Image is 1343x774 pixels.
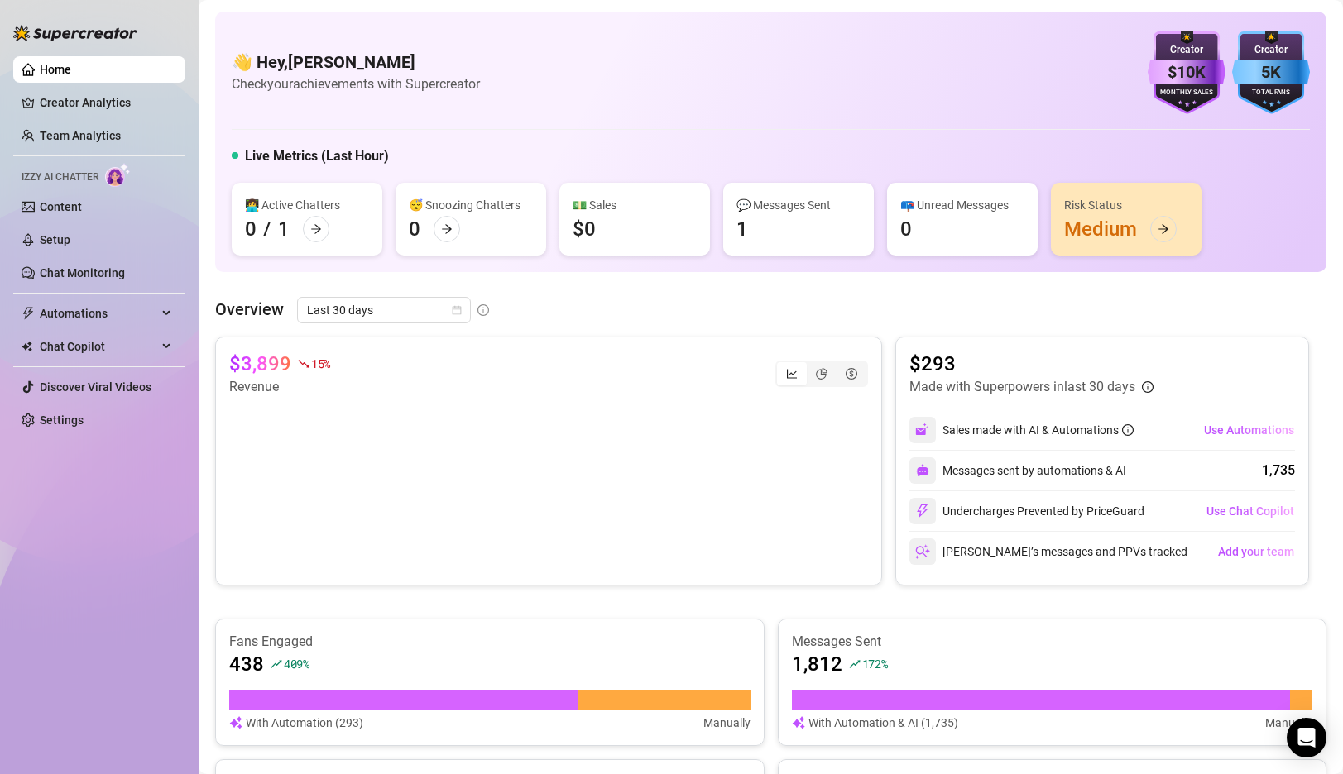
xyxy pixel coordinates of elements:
[1232,42,1310,58] div: Creator
[1064,196,1188,214] div: Risk Status
[1148,31,1225,114] img: purple-badge-B9DA21FR.svg
[1232,31,1310,114] img: blue-badge-DgoSNQY1.svg
[245,196,369,214] div: 👩‍💻 Active Chatters
[477,304,489,316] span: info-circle
[229,351,291,377] article: $3,899
[298,358,309,370] span: fall
[311,356,330,371] span: 15 %
[736,216,748,242] div: 1
[40,129,121,142] a: Team Analytics
[452,305,462,315] span: calendar
[245,146,389,166] h5: Live Metrics (Last Hour)
[1232,88,1310,98] div: Total Fans
[278,216,290,242] div: 1
[792,714,805,732] img: svg%3e
[1148,60,1225,85] div: $10K
[915,504,930,518] img: svg%3e
[245,216,257,242] div: 0
[441,223,453,235] span: arrow-right
[573,216,596,242] div: $0
[909,498,1144,524] div: Undercharges Prevented by PriceGuard
[40,413,84,427] a: Settings
[22,170,98,185] span: Izzy AI Chatter
[1203,417,1295,443] button: Use Automations
[229,651,264,677] article: 438
[307,298,461,322] span: Last 30 days
[1218,545,1294,558] span: Add your team
[246,714,363,732] article: With Automation (293)
[1262,461,1295,480] div: 1,735
[736,196,861,214] div: 💬 Messages Sent
[942,421,1134,439] div: Sales made with AI & Automations
[22,307,35,320] span: thunderbolt
[808,714,958,732] article: With Automation & AI (1,735)
[40,380,151,394] a: Discover Viral Videos
[229,714,242,732] img: svg%3e
[1265,714,1312,732] article: Manually
[916,464,929,477] img: svg%3e
[909,538,1187,565] div: [PERSON_NAME]’s messages and PPVs tracked
[1142,381,1154,393] span: info-circle
[909,351,1154,377] article: $293
[1122,424,1134,436] span: info-circle
[409,196,533,214] div: 😴 Snoozing Chatters
[862,656,888,671] span: 172 %
[1148,42,1225,58] div: Creator
[229,377,330,397] article: Revenue
[40,300,157,327] span: Automations
[1232,60,1310,85] div: 5K
[849,658,861,670] span: rise
[703,714,751,732] article: Manually
[409,216,420,242] div: 0
[909,457,1126,484] div: Messages sent by automations & AI
[915,423,930,437] img: svg%3e
[40,200,82,213] a: Content
[13,25,137,41] img: logo-BBDzfeDw.svg
[40,233,70,246] a: Setup
[232,74,480,94] article: Check your achievements with Supercreator
[1204,423,1294,437] span: Use Automations
[271,658,282,670] span: rise
[229,633,751,651] article: Fans Engaged
[284,656,309,671] span: 409 %
[40,333,157,360] span: Chat Copilot
[310,223,322,235] span: arrow-right
[792,633,1313,651] article: Messages Sent
[900,196,1024,214] div: 📪 Unread Messages
[40,266,125,279] a: Chat Monitoring
[22,341,32,352] img: Chat Copilot
[232,50,480,74] h4: 👋 Hey, [PERSON_NAME]
[775,361,868,387] div: segmented control
[1206,504,1294,518] span: Use Chat Copilot
[915,544,930,559] img: svg%3e
[909,377,1135,397] article: Made with Superpowers in last 30 days
[900,216,912,242] div: 0
[846,368,857,380] span: dollar-circle
[786,368,798,380] span: line-chart
[1148,88,1225,98] div: Monthly Sales
[816,368,827,380] span: pie-chart
[40,89,172,116] a: Creator Analytics
[1158,223,1169,235] span: arrow-right
[573,196,697,214] div: 💵 Sales
[40,63,71,76] a: Home
[1217,538,1295,565] button: Add your team
[1287,718,1326,757] div: Open Intercom Messenger
[215,297,284,322] article: Overview
[1206,498,1295,524] button: Use Chat Copilot
[792,651,842,677] article: 1,812
[105,163,131,187] img: AI Chatter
